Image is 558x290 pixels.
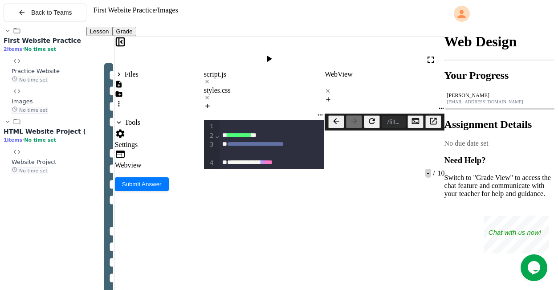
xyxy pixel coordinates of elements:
div: script.js [204,70,324,78]
span: No time set [12,167,48,174]
button: Lesson [86,27,113,36]
span: 1 items [4,137,22,143]
span: 2 items [4,46,22,52]
span: 10 [436,169,445,177]
div: 2 [204,131,215,141]
div: styles.css [204,86,324,94]
span: Back to Teams [31,9,72,16]
div: 5 [204,168,215,186]
button: Submit Answer [115,177,169,191]
span: First Website Practice [4,37,81,44]
span: Practice Website [12,68,60,74]
button: Console [407,115,424,128]
div: WebView [325,70,444,96]
div: WebView [325,70,444,78]
div: My Account [444,4,554,24]
h3: Need Help? [444,155,554,165]
span: Images [12,98,33,105]
span: No time set [24,137,56,143]
iframe: chat widget [521,254,549,281]
iframe: Web Preview [325,131,444,197]
div: styles.css [204,86,324,102]
span: • [22,137,24,143]
span: Back [328,115,344,128]
iframe: chat widget [484,216,549,253]
span: First Website Practice [94,6,156,14]
span: Website Project [12,159,56,165]
h2: Your Progress [444,69,554,82]
span: • [22,46,24,52]
div: [EMAIL_ADDRESS][DOMAIN_NAME] [447,99,552,104]
span: No time set [12,107,48,114]
button: Grade [113,27,136,36]
div: Webview [115,161,142,169]
span: / [433,169,435,177]
span: Forward [346,115,362,128]
span: No time set [12,77,48,83]
h1: Web Design [444,33,554,50]
h2: Assignment Details [444,118,554,131]
span: HTML Website Project (Graded) [4,128,114,135]
span: No time set [24,46,56,52]
div: No due date set [444,139,554,147]
span: Images [158,6,178,14]
span: - [425,168,431,178]
p: Switch to "Grade View" to access the chat feature and communicate with your teacher for help and ... [444,174,554,198]
div: script.js [204,70,324,86]
div: [PERSON_NAME] [447,92,552,99]
div: 3 [204,140,215,159]
div: Settings [115,141,142,149]
div: /filter.html [382,116,405,128]
div: Tools [125,118,140,127]
button: Back to Teams [4,4,86,21]
div: 1 [204,122,215,131]
button: Refresh [364,115,380,128]
div: Files [125,70,138,78]
span: Submit Answer [122,181,162,188]
span: / [155,6,157,14]
button: Open in new tab [425,115,441,128]
span: Fold line [215,132,220,139]
div: 4 [204,159,215,168]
